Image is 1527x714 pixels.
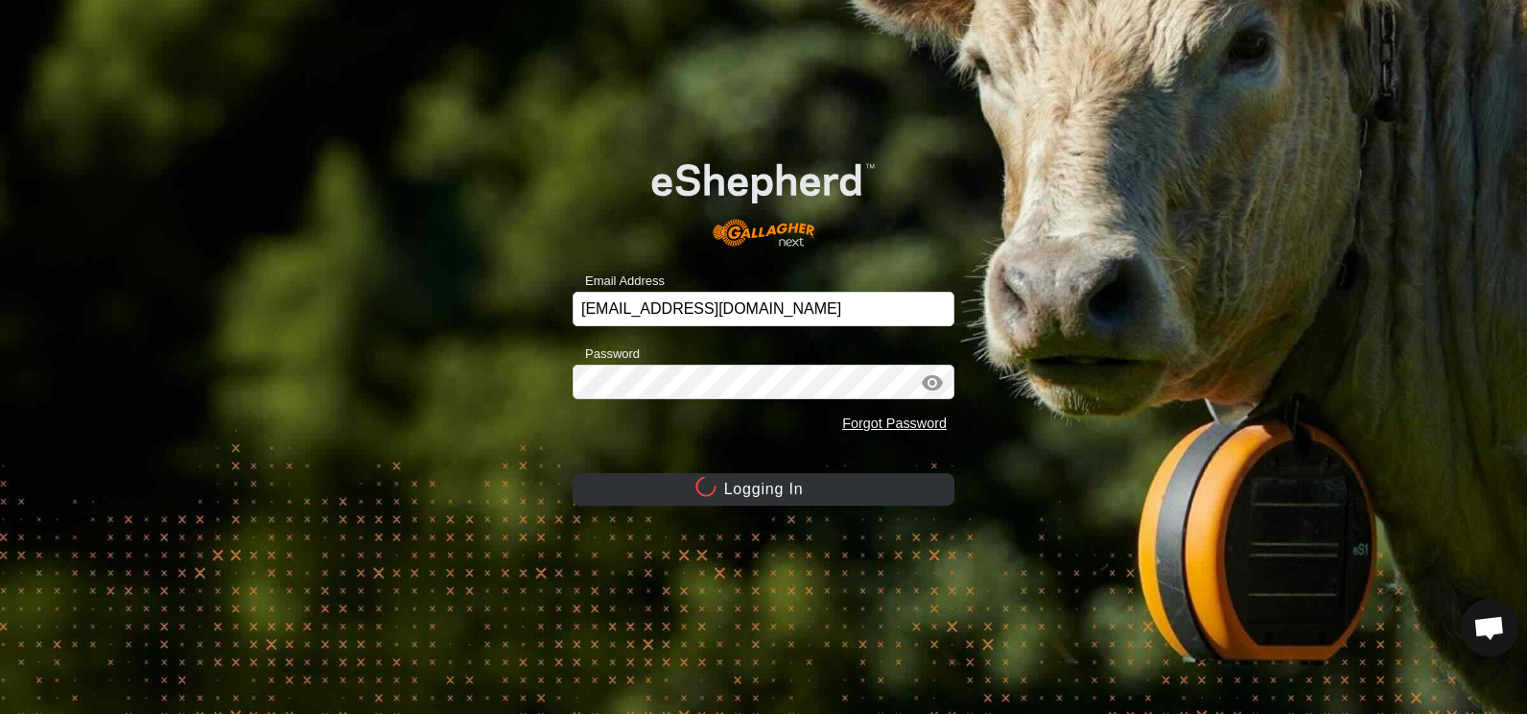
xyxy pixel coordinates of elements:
[1461,599,1518,656] div: Open chat
[842,416,947,431] a: Forgot Password
[611,131,916,262] img: E-shepherd Logo
[573,292,954,326] input: Email Address
[573,345,640,364] label: Password
[573,272,665,291] label: Email Address
[573,473,954,506] button: Logging In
